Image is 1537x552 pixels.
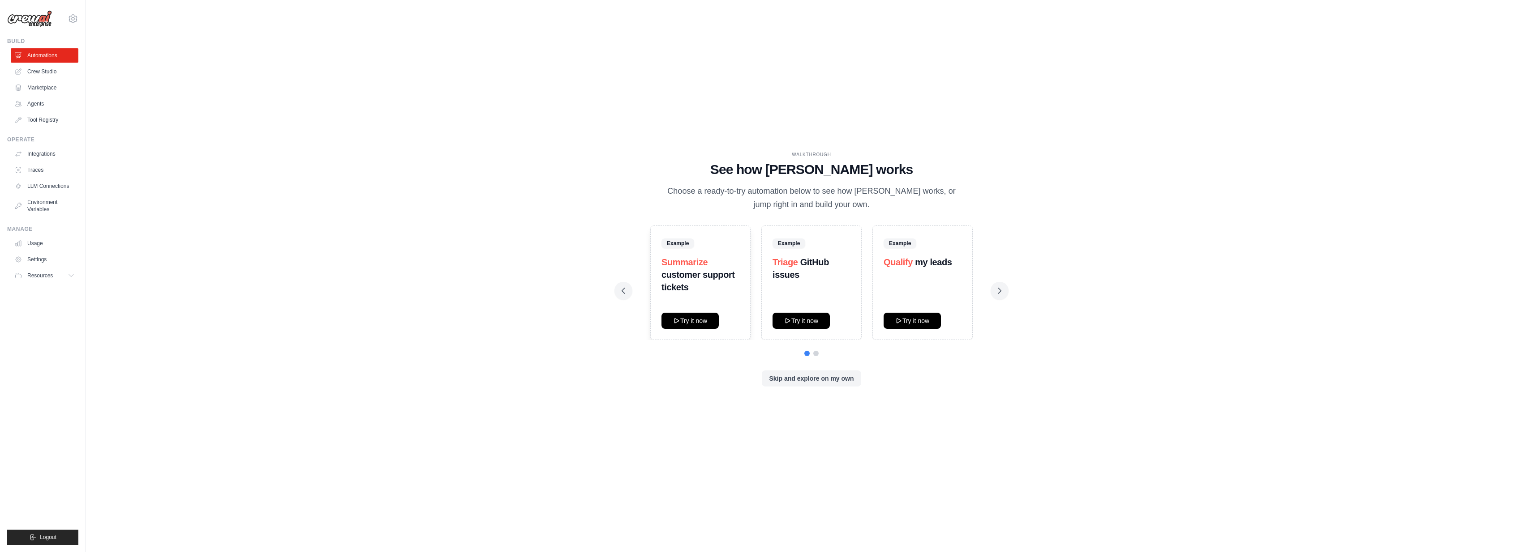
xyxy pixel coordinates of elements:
[884,313,941,329] button: Try it now
[11,48,78,63] a: Automations
[661,257,708,267] span: Summarize
[661,270,735,292] strong: customer support tickets
[27,272,53,279] span: Resources
[7,38,78,45] div: Build
[11,113,78,127] a: Tool Registry
[7,136,78,143] div: Operate
[11,268,78,283] button: Resources
[884,257,913,267] span: Qualify
[762,370,861,386] button: Skip and explore on my own
[11,147,78,161] a: Integrations
[622,161,1001,178] h1: See how [PERSON_NAME] works
[773,257,798,267] span: Triage
[11,252,78,267] a: Settings
[11,195,78,217] a: Environment Variables
[661,185,962,211] p: Choose a ready-to-try automation below to see how [PERSON_NAME] works, or jump right in and build...
[773,257,829,280] strong: GitHub issues
[884,238,916,248] span: Example
[661,238,694,248] span: Example
[773,313,830,329] button: Try it now
[7,225,78,233] div: Manage
[11,64,78,79] a: Crew Studio
[622,151,1001,158] div: WALKTHROUGH
[11,179,78,193] a: LLM Connections
[11,236,78,251] a: Usage
[40,534,56,541] span: Logout
[11,97,78,111] a: Agents
[773,238,805,248] span: Example
[11,81,78,95] a: Marketplace
[915,257,952,267] strong: my leads
[7,10,52,27] img: Logo
[11,163,78,177] a: Traces
[7,530,78,545] button: Logout
[661,313,719,329] button: Try it now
